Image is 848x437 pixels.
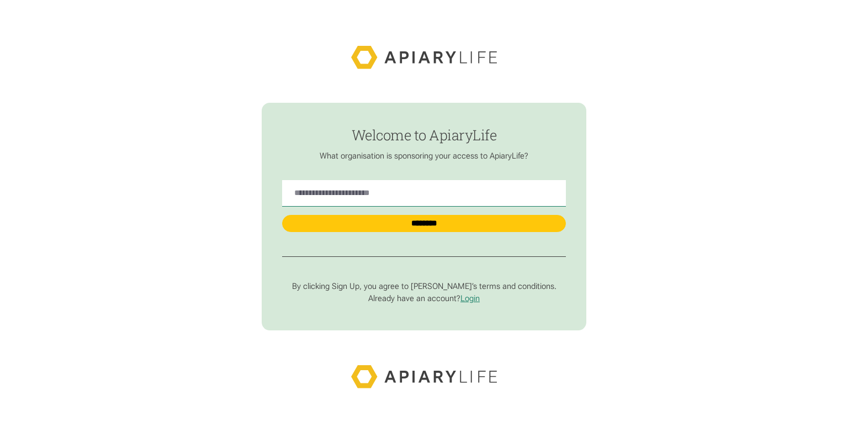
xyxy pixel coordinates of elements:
a: Login [460,293,480,303]
h1: Welcome to ApiaryLife [282,127,566,143]
p: Already have an account? [282,293,566,303]
p: What organisation is sponsoring your access to ApiaryLife? [282,151,566,161]
form: find-employer [262,103,586,330]
p: By clicking Sign Up, you agree to [PERSON_NAME]’s terms and conditions. [282,281,566,291]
